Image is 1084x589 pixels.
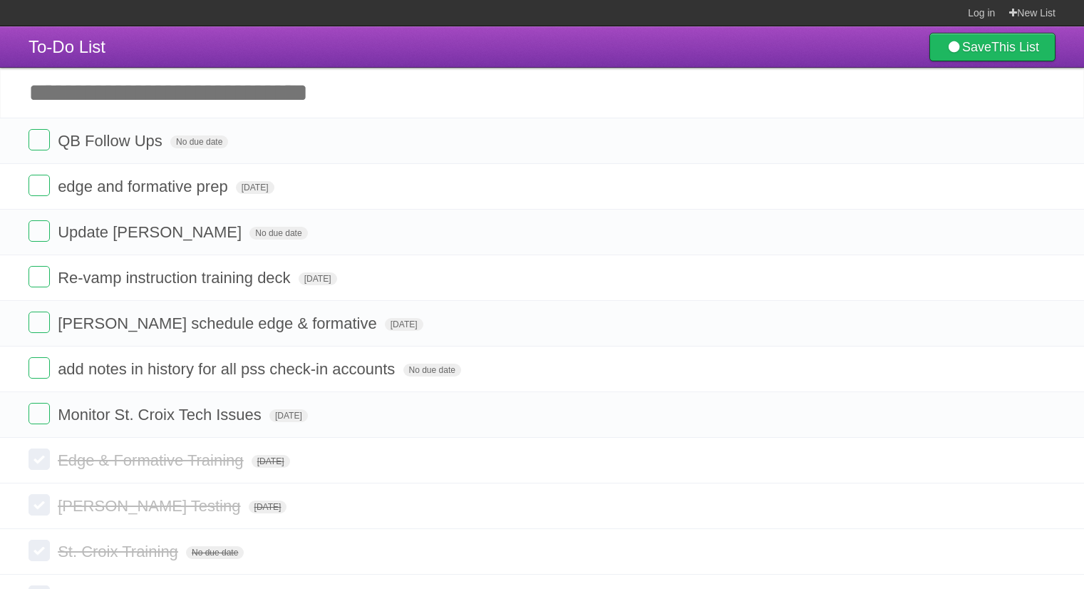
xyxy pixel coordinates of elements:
span: [DATE] [252,455,290,468]
label: Done [29,449,50,470]
span: [PERSON_NAME] schedule edge & formative [58,314,381,332]
label: Done [29,403,50,424]
label: Done [29,175,50,196]
a: SaveThis List [929,33,1055,61]
span: [PERSON_NAME] Testing [58,497,244,515]
span: add notes in history for all pss check-in accounts [58,360,398,378]
label: Done [29,540,50,561]
span: Re-vamp instruction training deck [58,269,294,287]
span: [DATE] [299,272,337,285]
span: [DATE] [385,318,423,331]
span: No due date [403,364,461,377]
label: Done [29,494,50,516]
span: [DATE] [249,501,287,513]
span: [DATE] [236,181,274,194]
label: Done [29,129,50,150]
span: No due date [170,135,228,148]
label: Done [29,220,50,242]
span: No due date [249,227,307,240]
span: To-Do List [29,37,105,56]
span: St. Croix Training [58,543,182,560]
span: No due date [186,546,244,559]
span: [DATE] [269,409,308,422]
span: Edge & Formative Training [58,451,247,469]
span: Update [PERSON_NAME] [58,223,245,241]
label: Done [29,357,50,379]
b: This List [991,40,1039,54]
span: QB Follow Ups [58,132,166,150]
span: Monitor St. Croix Tech Issues [58,406,265,424]
span: edge and formative prep [58,178,232,195]
label: Done [29,266,50,287]
label: Done [29,312,50,333]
